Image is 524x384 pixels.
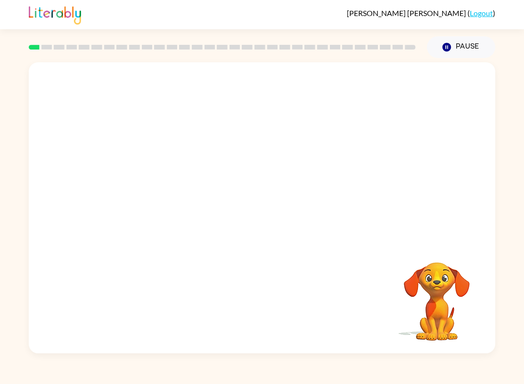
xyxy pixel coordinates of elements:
[347,8,495,17] div: ( )
[390,248,484,342] video: Your browser must support playing .mp4 files to use Literably. Please try using another browser.
[347,8,467,17] span: [PERSON_NAME] [PERSON_NAME]
[470,8,493,17] a: Logout
[29,4,81,25] img: Literably
[427,36,495,58] button: Pause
